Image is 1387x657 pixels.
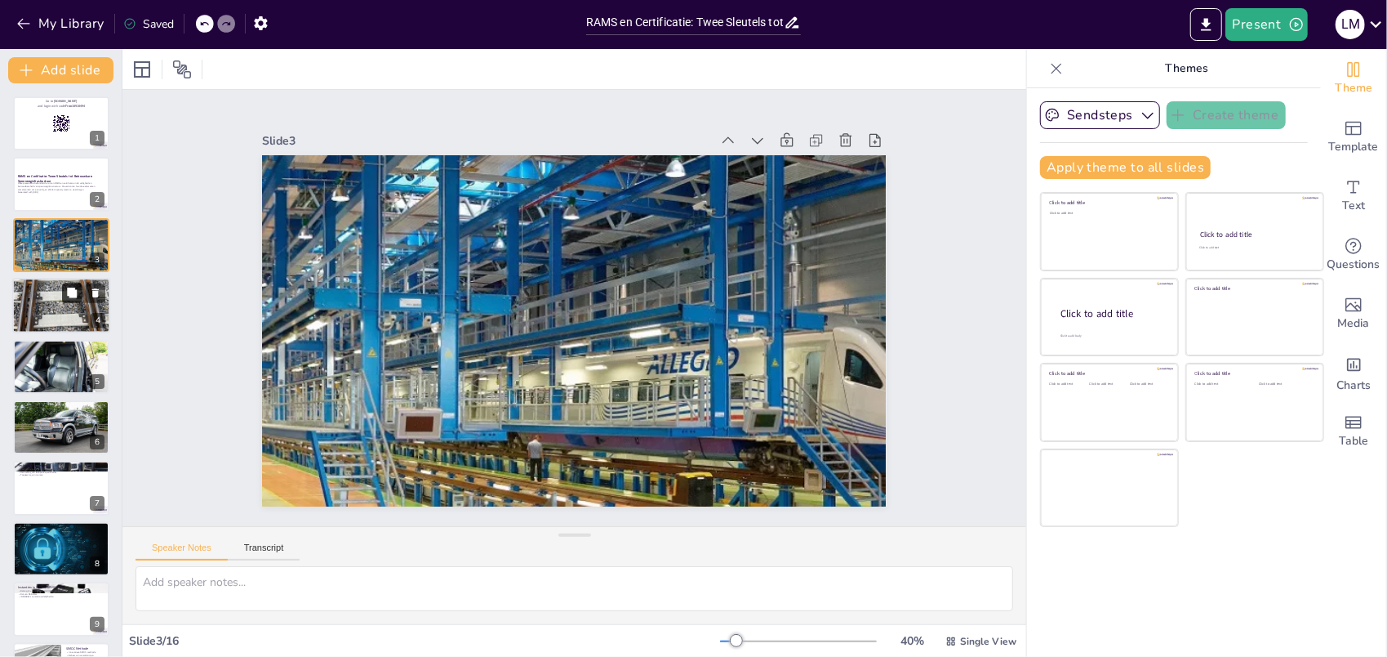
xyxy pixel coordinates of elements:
div: Add images, graphics, shapes or video [1321,284,1386,343]
button: Transcript [228,543,300,561]
div: Saved [123,16,174,32]
span: Theme [1335,79,1372,97]
div: Click to add title [1195,370,1312,377]
div: Click to add text [1050,212,1167,216]
div: 6 [13,400,109,454]
div: Layout [129,56,155,83]
button: Sendsteps [1040,101,1160,129]
p: Het belang van Europese specificaties [18,472,104,475]
p: Deze presentatie behandelt de rol van RAMS en certificatie in de veiligheid en betrouwbaarheid va... [18,181,104,190]
div: 7 [13,461,109,515]
div: 3 [13,218,109,272]
button: L M [1336,8,1365,41]
p: and login with code [18,104,104,109]
button: Present [1225,8,1307,41]
div: 6 [90,435,104,449]
div: Click to add title [1200,230,1309,239]
button: Speaker Notes [136,543,228,561]
div: 7 [90,496,104,511]
div: 2 [90,192,104,207]
button: Delete Slide [86,284,105,303]
span: Single View [960,635,1016,648]
div: 4 [12,278,110,333]
div: Get real-time input from your audience [1321,226,1386,284]
div: Slide 3 / 16 [129,633,720,649]
button: Apply theme to all slides [1040,156,1211,179]
span: Charts [1336,377,1371,395]
div: 40 % [893,633,932,649]
p: Beheer van veranderingen [66,654,104,657]
div: Click to add title [1050,370,1167,377]
div: Click to add text [1050,382,1087,387]
button: Add slide [8,57,113,83]
p: Toepassing van normen [18,474,104,477]
p: Generated with [URL] [18,190,104,194]
span: Questions [1327,256,1380,274]
p: SIMOC Methode [66,646,104,651]
span: Position [172,60,192,79]
button: Export to PowerPoint [1190,8,1222,41]
div: 1 [13,96,109,150]
p: Go to [18,99,104,104]
div: 9 [13,583,109,637]
div: Add ready made slides [1321,108,1386,167]
div: 9 [90,617,104,632]
div: Change the overall theme [1321,49,1386,108]
button: Duplicate Slide [62,284,82,303]
div: 8 [13,522,109,576]
div: Click to add body [1060,333,1163,337]
span: Template [1329,138,1379,156]
p: Innovatieve SIMOC-methode [66,650,104,654]
div: Add a table [1321,402,1386,461]
div: 1 [90,131,104,145]
div: Click to add title [1060,306,1165,320]
div: Click to add text [1199,246,1308,250]
div: Add text boxes [1321,167,1386,226]
div: 5 [13,340,109,394]
div: 2 [13,157,109,211]
div: 4 [91,314,105,328]
div: Click to add text [1090,382,1127,387]
div: Click to add text [1195,382,1247,387]
p: Technische vereisten zijn cruciaal voor veiligheid [18,468,104,472]
p: Belangrijke instanties in [GEOGRAPHIC_DATA] [18,590,104,593]
p: Rol van NSA RAIL [18,592,104,596]
div: 8 [90,556,104,571]
span: Text [1342,197,1365,215]
strong: RAMS en Certificatie: Twee Sleutels tot Betrouwbare Spoorweginfrastructuur [18,174,92,183]
div: L M [1336,10,1365,39]
input: Insert title [586,11,784,34]
span: Table [1339,432,1368,450]
div: Click to add text [1130,382,1167,387]
p: Technische Vereisten [18,464,104,469]
strong: [DOMAIN_NAME] [54,100,78,104]
div: Click to add title [1050,199,1167,206]
div: 3 [90,253,104,267]
p: Instanties in [GEOGRAPHIC_DATA] [18,585,104,590]
p: INFRABEL's verantwoordelijkheden [18,596,104,599]
button: My Library [12,11,111,37]
div: 5 [90,374,104,389]
div: Click to add title [1195,285,1312,292]
div: Slide 3 [421,453,868,515]
div: Click to add text [1259,382,1310,387]
div: Add charts and graphs [1321,343,1386,402]
span: Media [1338,315,1370,333]
button: Create theme [1167,101,1286,129]
p: Themes [1069,49,1305,88]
